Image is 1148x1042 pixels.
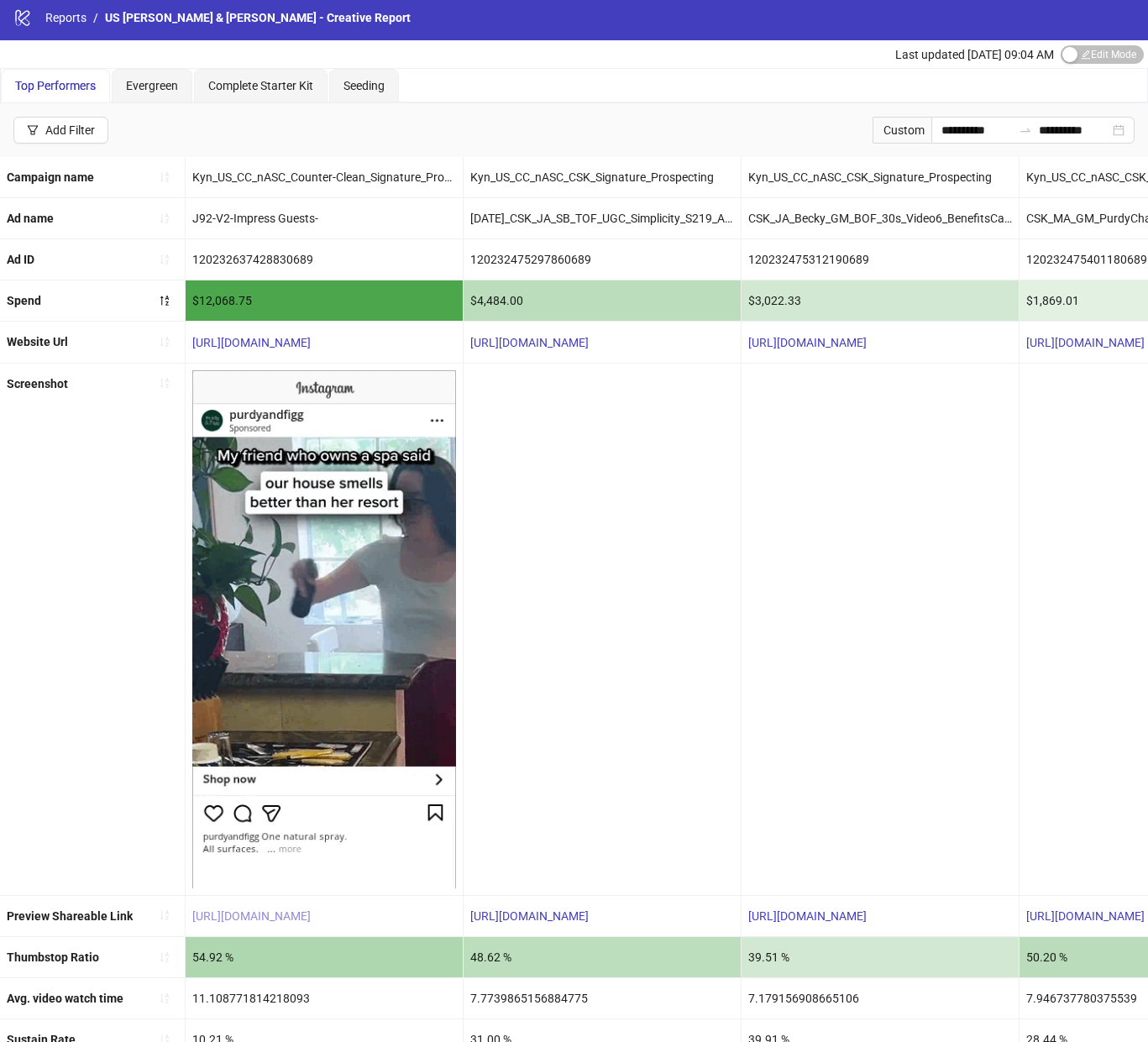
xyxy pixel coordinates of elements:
span: Complete Starter Kit [208,79,313,92]
div: Add Filter [45,123,95,137]
b: Preview Shareable Link [7,909,133,923]
span: sort-ascending [159,254,170,265]
a: [URL][DOMAIN_NAME] [748,909,867,923]
b: Website Url [7,335,68,348]
span: sort-ascending [159,171,170,183]
div: 54.92 % [186,937,463,977]
div: Custom [873,117,931,144]
b: Campaign name [7,170,94,184]
span: sort-ascending [159,336,170,348]
div: [DATE]_CSK_JA_SB_TOF_UGC_Simplicity_S219_A_v1_ [464,198,741,238]
div: $12,068.75 [186,280,463,321]
span: swap-right [1019,123,1032,137]
div: Kyn_US_CC_nASC_Counter-Clean_Signature_Prospecting [186,157,463,197]
b: Screenshot [7,377,68,390]
div: Kyn_US_CC_nASC_CSK_Signature_Prospecting [464,157,741,197]
div: 7.179156908665106 [742,978,1019,1018]
b: Avg. video watch time [7,992,123,1005]
span: sort-ascending [159,951,170,963]
a: [URL][DOMAIN_NAME] [748,336,867,349]
span: sort-ascending [159,377,170,389]
div: 120232475297860689 [464,239,741,280]
a: [URL][DOMAIN_NAME] [192,909,311,923]
a: Reports [42,8,90,27]
span: US [PERSON_NAME] & [PERSON_NAME] - Creative Report [105,11,411,24]
div: $3,022.33 [742,280,1019,321]
a: [URL][DOMAIN_NAME] [192,336,311,349]
div: 39.51 % [742,937,1019,977]
a: [URL][DOMAIN_NAME] [470,336,589,349]
span: sort-descending [159,295,170,306]
li: / [93,8,98,27]
img: Screenshot 120232637428830689 [192,370,456,888]
div: 120232637428830689 [186,239,463,280]
div: 7.7739865156884775 [464,978,741,1018]
span: Seeding [343,79,385,92]
a: [URL][DOMAIN_NAME] [1026,909,1145,923]
b: Spend [7,294,41,307]
b: Thumbstop Ratio [7,950,99,964]
div: 48.62 % [464,937,741,977]
span: sort-ascending [159,992,170,1004]
a: [URL][DOMAIN_NAME] [470,909,589,923]
b: Ad ID [7,253,34,266]
button: Add Filter [13,117,108,144]
div: $4,484.00 [464,280,741,321]
div: CSK_JA_Becky_GM_BOF_30s_Video6_BenefitsCallout_S1S1_C_ [742,198,1019,238]
span: to [1019,123,1032,137]
span: sort-ascending [159,909,170,921]
span: Top Performers [15,79,96,92]
b: Ad name [7,212,54,225]
div: 11.108771814218093 [186,978,463,1018]
span: filter [27,124,39,136]
div: 120232475312190689 [742,239,1019,280]
div: Kyn_US_CC_nASC_CSK_Signature_Prospecting [742,157,1019,197]
span: sort-ascending [159,212,170,224]
a: [URL][DOMAIN_NAME] [1026,336,1145,349]
span: Evergreen [126,79,178,92]
div: J92-V2-Impress Guests- [186,198,463,238]
span: Last updated [DATE] 09:04 AM [895,48,1054,61]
